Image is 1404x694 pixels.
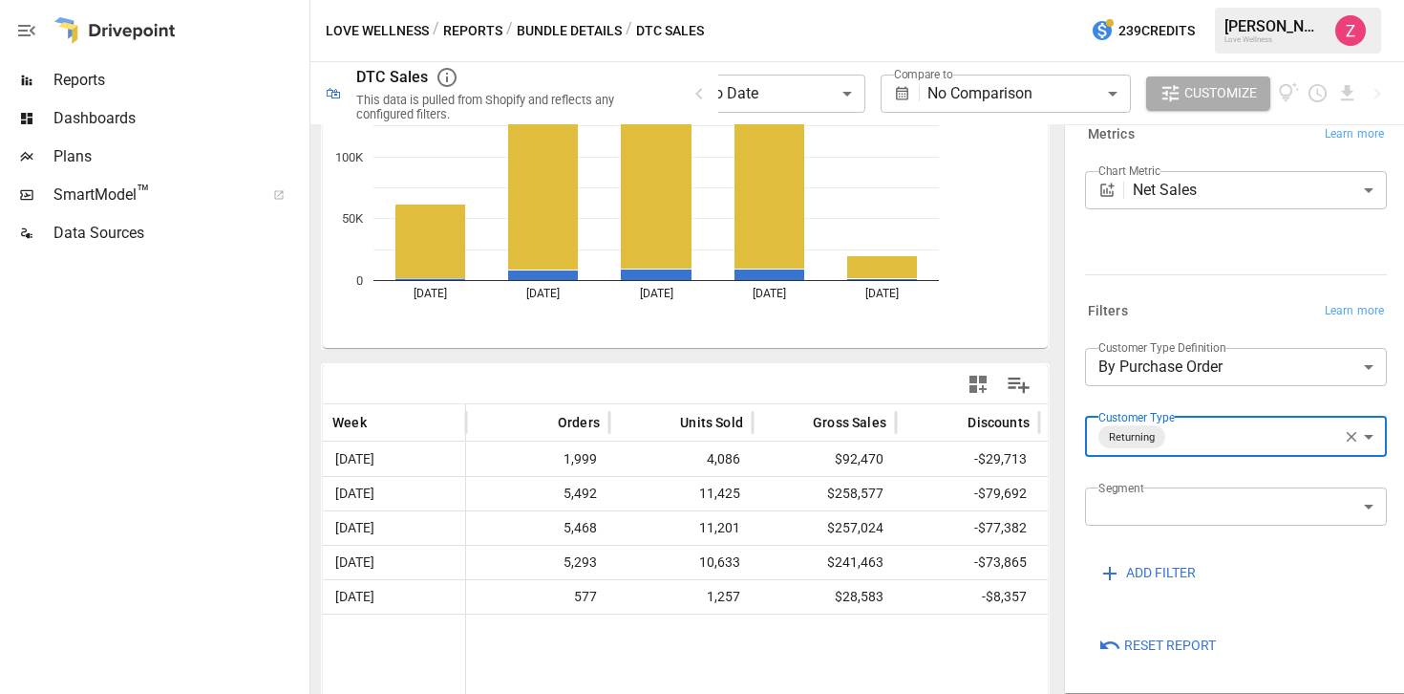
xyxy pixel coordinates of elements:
[53,222,306,245] span: Data Sources
[905,580,1030,614] span: -$8,357
[1124,634,1216,658] span: Reset Report
[1088,301,1128,322] h6: Filters
[619,580,743,614] span: 1,257
[517,19,622,43] button: Bundle Details
[894,66,953,82] label: Compare to
[619,511,743,545] span: 11,201
[619,477,743,510] span: 11,425
[762,477,886,510] span: $258,577
[332,477,377,510] span: [DATE]
[332,413,367,432] span: Week
[762,546,886,579] span: $241,463
[865,287,899,300] text: [DATE]
[1118,19,1195,43] span: 239 Credits
[1325,302,1384,321] span: Learn more
[927,75,1130,113] div: No Comparison
[335,150,364,164] text: 100K
[905,546,1030,579] span: -$73,865
[1133,171,1387,209] div: Net Sales
[356,273,363,288] text: 0
[326,84,341,102] div: 🛍
[1224,17,1324,35] div: [PERSON_NAME]
[332,580,377,614] span: [DATE]
[506,19,513,43] div: /
[526,287,560,300] text: [DATE]
[619,546,743,579] span: 10,633
[1083,13,1202,49] button: 239Credits
[433,19,439,43] div: /
[1085,348,1387,386] div: By Purchase Order
[640,287,673,300] text: [DATE]
[332,443,377,476] span: [DATE]
[1307,82,1329,104] button: Schedule report
[939,409,966,436] button: Sort
[1335,15,1366,46] img: Zoe Keller
[651,409,678,436] button: Sort
[784,409,811,436] button: Sort
[1098,163,1160,179] label: Chart Metric
[1325,125,1384,144] span: Learn more
[619,443,743,476] span: 4,086
[813,413,886,432] span: Gross Sales
[529,409,556,436] button: Sort
[326,19,429,43] button: Love Wellness
[762,580,886,614] span: $28,583
[1098,480,1143,496] label: Segment
[1088,124,1135,145] h6: Metrics
[1085,556,1209,591] button: ADD FILTER
[968,413,1030,432] span: Discounts
[1184,81,1257,105] span: Customize
[414,287,447,300] text: [DATE]
[680,413,743,432] span: Units Sold
[1098,409,1175,425] label: Customer Type
[1101,426,1162,448] span: Returning
[1336,82,1358,104] button: Download report
[356,68,428,86] div: DTC Sales
[53,145,306,168] span: Plans
[1126,561,1196,585] span: ADD FILTER
[342,211,364,226] text: 50K
[332,511,377,545] span: [DATE]
[476,443,600,476] span: 1,999
[905,477,1030,510] span: -$79,692
[753,287,786,300] text: [DATE]
[1224,35,1324,44] div: Love Wellness
[905,443,1030,476] span: -$29,713
[1146,76,1270,111] button: Customize
[137,181,150,205] span: ™
[443,19,502,43] button: Reports
[356,93,665,121] div: This data is pulled from Shopify and reflects any configured filters.
[323,4,1048,348] svg: A chart.
[476,580,600,614] span: 577
[997,363,1040,406] button: Manage Columns
[1324,4,1377,57] button: Zoe Keller
[476,511,600,545] span: 5,468
[626,19,632,43] div: /
[332,546,377,579] span: [DATE]
[369,409,395,436] button: Sort
[53,69,306,92] span: Reports
[476,546,600,579] span: 5,293
[558,413,600,432] span: Orders
[1085,628,1229,662] button: Reset Report
[762,511,886,545] span: $257,024
[53,184,252,206] span: SmartModel
[53,107,306,130] span: Dashboards
[1278,76,1300,111] button: View documentation
[905,511,1030,545] span: -$77,382
[476,477,600,510] span: 5,492
[762,443,886,476] span: $92,470
[1098,339,1226,356] label: Customer Type Definition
